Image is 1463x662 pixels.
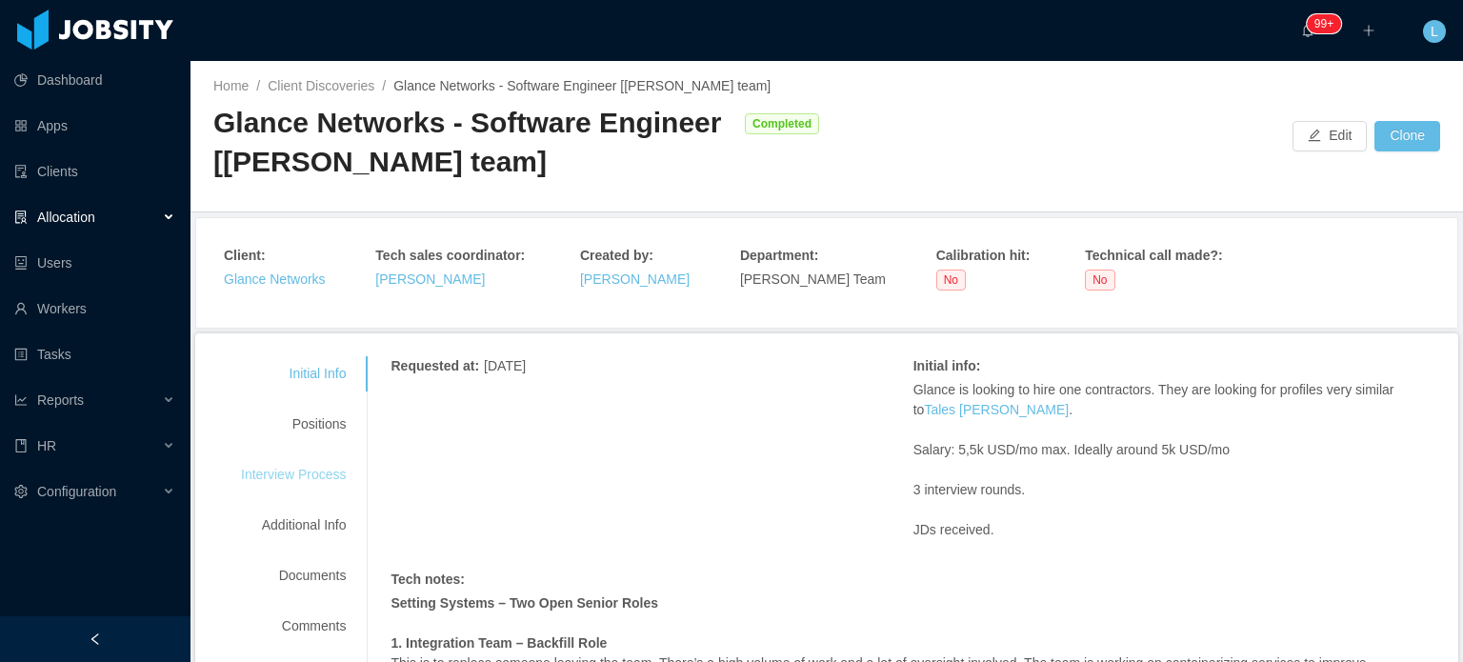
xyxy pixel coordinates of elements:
sup: 1889 [1307,14,1341,33]
strong: Department : [740,248,818,263]
div: Comments [218,609,369,644]
p: JDs received. [913,520,1435,540]
div: Glance Networks - Software Engineer [[PERSON_NAME] team] [213,104,735,181]
strong: Setting Systems – Two Open Senior Roles [391,595,658,611]
span: No [1085,270,1114,291]
p: Glance is looking to hire one contractors. They are looking for profiles very similar to . [913,380,1435,420]
a: icon: profileTasks [14,335,175,373]
button: Clone [1374,121,1440,151]
span: Completed [745,113,819,134]
i: icon: plus [1362,24,1375,37]
a: icon: appstoreApps [14,107,175,145]
strong: 1. Integration Team – Backfill Role [391,635,607,651]
div: Positions [218,407,369,442]
strong: Tech notes : [391,572,465,587]
strong: Requested at : [391,358,479,373]
strong: Tech sales coordinator : [375,248,525,263]
a: icon: pie-chartDashboard [14,61,175,99]
strong: Calibration hit : [936,248,1031,263]
a: [PERSON_NAME] [580,271,690,287]
a: Home [213,78,249,93]
span: No [936,270,966,291]
span: / [382,78,386,93]
div: Initial Info [218,356,369,391]
span: Reports [37,392,84,408]
p: 3 interview rounds. [913,480,1435,500]
a: Client Discoveries [268,78,374,93]
a: icon: auditClients [14,152,175,191]
a: Tales [PERSON_NAME] [924,402,1069,417]
button: icon: editEdit [1293,121,1367,151]
p: Salary: 5,5k USD/mo max. Ideally around 5k USD/mo [913,440,1435,460]
div: Additional Info [218,508,369,543]
strong: Technical call made? : [1085,248,1222,263]
strong: Client : [224,248,266,263]
i: icon: book [14,439,28,452]
a: icon: robotUsers [14,244,175,282]
i: icon: solution [14,211,28,224]
span: Glance Networks - Software Engineer [[PERSON_NAME] team] [393,78,771,93]
a: [PERSON_NAME] [375,271,485,287]
i: icon: setting [14,485,28,498]
span: Configuration [37,484,116,499]
div: Interview Process [218,457,369,492]
span: [DATE] [484,358,526,373]
span: [PERSON_NAME] Team [740,271,886,287]
span: L [1431,20,1438,43]
i: icon: line-chart [14,393,28,407]
strong: Initial info : [913,358,981,373]
i: icon: bell [1301,24,1314,37]
a: Glance Networks [224,271,326,287]
div: Documents [218,558,369,593]
a: icon: userWorkers [14,290,175,328]
span: Allocation [37,210,95,225]
span: HR [37,438,56,453]
strong: Created by : [580,248,653,263]
span: / [256,78,260,93]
